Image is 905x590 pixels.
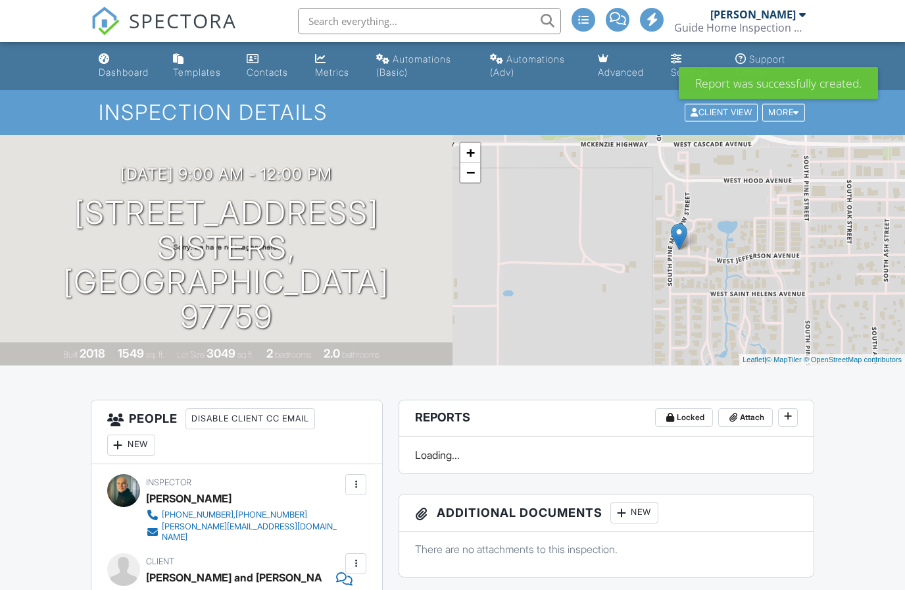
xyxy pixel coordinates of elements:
div: Support Center [735,53,785,78]
a: SPECTORA [91,18,237,45]
span: sq. ft. [146,350,164,360]
span: bathrooms [342,350,379,360]
h1: [STREET_ADDRESS] Sisters, [GEOGRAPHIC_DATA] 97759 [21,196,431,335]
div: Metrics [315,67,349,78]
div: Advanced [598,67,644,78]
img: The Best Home Inspection Software - Spectora [91,7,120,36]
a: Zoom in [460,143,480,163]
p: There are no attachments to this inspection. [415,542,798,556]
div: Settings [671,67,709,78]
input: Search everything... [298,8,561,34]
a: Support Center [730,47,812,85]
a: © MapTiler [766,356,802,363]
a: Dashboard [93,47,158,85]
div: Client View [685,104,758,122]
div: New [610,502,658,523]
h3: Additional Documents [399,495,814,532]
div: Templates [173,67,221,78]
div: 1549 [118,346,144,360]
a: [PHONE_NUMBER],[PHONE_NUMBER] [146,508,343,522]
div: More [762,104,805,122]
span: Built [63,350,78,360]
div: 2.0 [324,346,340,360]
a: Automations (Basic) [371,47,474,85]
div: [PERSON_NAME] [710,8,796,21]
a: Templates [168,47,230,85]
h1: Inspection Details [99,101,806,124]
a: Contacts [241,47,299,85]
a: Zoom out [460,163,480,182]
div: [PERSON_NAME] [146,489,232,508]
div: | [739,354,905,365]
div: Report was successfully created. [679,67,878,99]
a: Settings [666,47,720,85]
a: Leaflet [743,356,764,363]
span: SPECTORA [129,7,237,34]
div: Automations (Basic) [376,53,451,78]
a: [PERSON_NAME][EMAIL_ADDRESS][DOMAIN_NAME] [146,522,343,543]
h3: [DATE] 9:00 am - 12:00 pm [120,165,332,183]
h3: People [91,400,383,464]
a: Automations (Advanced) [485,47,582,85]
div: Dashboard [99,67,149,78]
div: Automations (Adv) [490,53,565,78]
span: Client [146,556,174,566]
a: Advanced [593,47,654,85]
span: Lot Size [177,350,205,360]
a: © OpenStreetMap contributors [804,356,902,363]
a: Metrics [310,47,360,85]
div: 2 [266,346,273,360]
span: bedrooms [275,350,311,360]
div: 2018 [80,346,105,360]
div: 3049 [207,346,235,360]
div: Contacts [247,67,288,78]
div: [PHONE_NUMBER],[PHONE_NUMBER] [162,510,307,520]
span: sq.ft. [237,350,254,360]
div: Guide Home Inspection LLC [674,21,806,34]
div: New [107,435,155,456]
a: Client View [683,107,761,117]
div: Disable Client CC Email [185,408,315,429]
span: Inspector [146,477,191,487]
div: [PERSON_NAME][EMAIL_ADDRESS][DOMAIN_NAME] [162,522,343,543]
